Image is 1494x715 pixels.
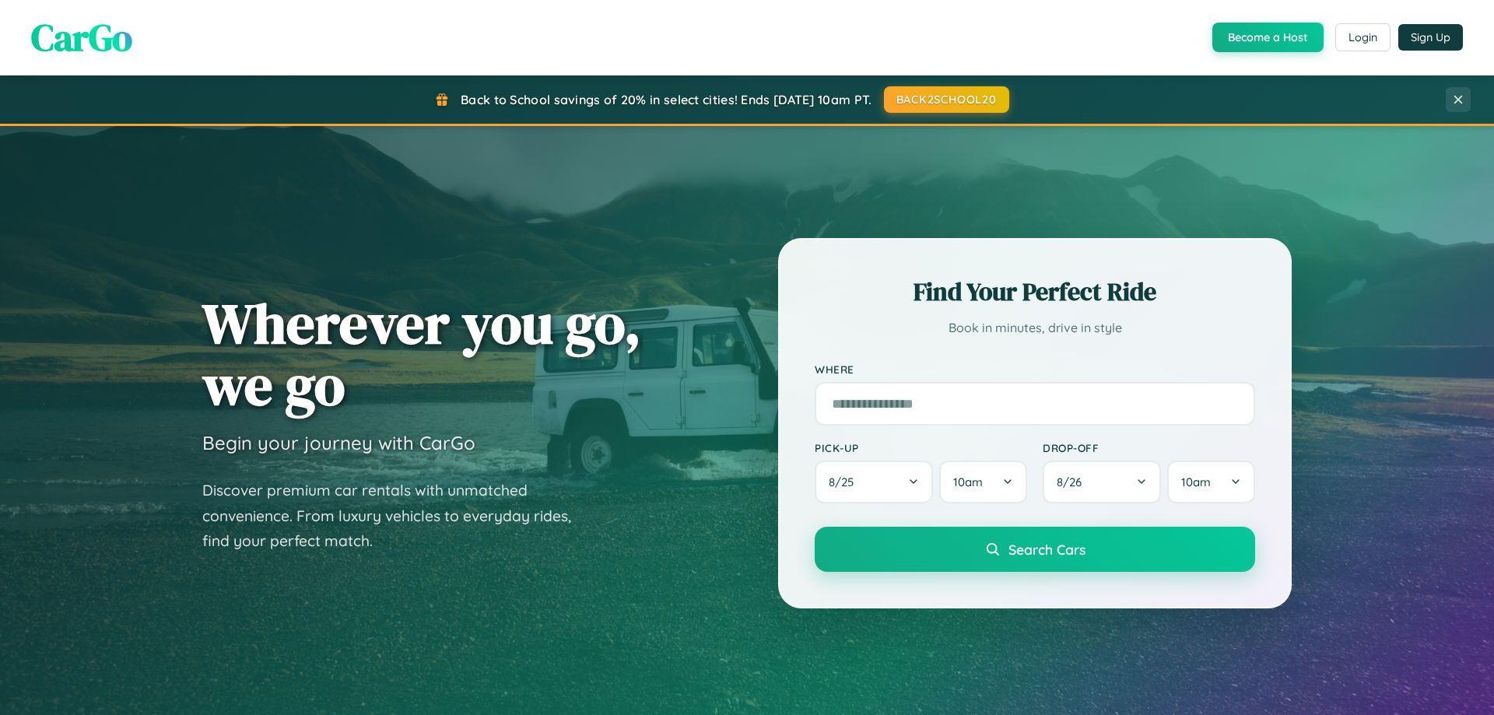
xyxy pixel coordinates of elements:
button: 8/26 [1043,461,1161,503]
button: Become a Host [1212,23,1324,52]
span: 8 / 26 [1057,475,1089,489]
p: Discover premium car rentals with unmatched convenience. From luxury vehicles to everyday rides, ... [202,478,591,554]
button: 8/25 [815,461,933,503]
button: 10am [1167,461,1255,503]
span: 8 / 25 [829,475,861,489]
span: 10am [953,475,983,489]
button: 10am [939,461,1027,503]
span: Search Cars [1008,541,1085,558]
button: Search Cars [815,527,1255,572]
span: CarGo [31,12,132,63]
h3: Begin your journey with CarGo [202,431,475,454]
button: BACK2SCHOOL20 [884,86,1009,113]
label: Pick-up [815,441,1027,454]
button: Login [1335,23,1391,51]
p: Book in minutes, drive in style [815,317,1255,339]
button: Sign Up [1398,24,1463,51]
span: 10am [1181,475,1211,489]
label: Where [815,363,1255,376]
label: Drop-off [1043,441,1255,454]
h2: Find Your Perfect Ride [815,275,1255,309]
span: Back to School savings of 20% in select cities! Ends [DATE] 10am PT. [461,92,871,107]
h1: Wherever you go, we go [202,293,641,415]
